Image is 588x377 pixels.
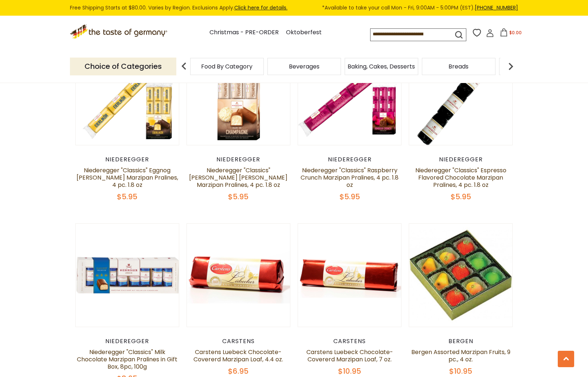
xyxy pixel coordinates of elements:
[76,224,179,327] img: Niederegger "Classics" Milk Chocolate Marzipan Pralines in Gift Box, 8pc, 100g
[448,64,469,69] a: Breads
[234,4,287,11] a: Click here for details.
[409,224,512,327] img: Bergen Assorted Marzipan Fruits, 9 pc., 4 oz.
[298,224,401,327] img: Carstens Luebeck Chocolate-Covererd Marzipan Loaf, 7 oz.
[209,28,279,38] a: Christmas - PRE-ORDER
[348,64,415,69] a: Baking, Cakes, Desserts
[415,166,506,189] a: Niederegger "Classics" Espresso Flavored Chocolate Marzipan Pralines, 4 pc. 1.8 oz
[298,42,401,145] img: Niederegger "Classics" Raspberry Crunch Marzipan Pralines, 4 pc. 1.8 oz
[228,366,248,376] span: $6.95
[449,366,472,376] span: $10.95
[77,348,177,371] a: Niederegger "Classics" Milk Chocolate Marzipan Pralines in Gift Box, 8pc, 100g
[201,64,252,69] a: Food By Category
[409,338,513,345] div: Bergen
[193,348,283,364] a: Carstens Luebeck Chocolate-Covererd Marzipan Loaf, 4.4 oz.
[286,28,322,38] a: Oktoberfest
[306,348,393,364] a: Carstens Luebeck Chocolate-Covererd Marzipan Loaf, 7 oz.
[495,28,526,39] button: $0.00
[409,156,513,163] div: Niederegger
[289,64,320,69] a: Beverages
[503,59,518,74] img: next arrow
[322,4,518,12] span: *Available to take your call Mon - Fri, 9:00AM - 5:00PM (EST).
[75,156,179,163] div: Niederegger
[509,30,522,36] span: $0.00
[77,166,178,189] a: Niederegger "Classics" Eggnog [PERSON_NAME] Marzipan Pralines, 4 pc. 1.8 oz
[187,338,290,345] div: Carstens
[338,366,361,376] span: $10.95
[411,348,510,364] a: Bergen Assorted Marzipan Fruits, 9 pc., 4 oz.
[187,42,290,145] img: Niederegger "Classics" Marc de Champagne Brandy Marzipan Pralines, 4 pc. 1.8 oz
[177,59,191,74] img: previous arrow
[475,4,518,11] a: [PHONE_NUMBER]
[75,338,179,345] div: Niederegger
[76,42,179,145] img: Niederegger "Classics" Eggnog Brandy Marzipan Pralines, 4 pc. 1.8 oz
[187,156,290,163] div: Niederegger
[189,166,287,189] a: Niederegger "Classics" [PERSON_NAME] [PERSON_NAME] Marzipan Pralines, 4 pc. 1.8 oz
[298,338,401,345] div: Carstens
[187,224,290,327] img: Carstens Luebeck Chocolate-Covererd Marzipan Loaf, 4.4 oz.
[409,42,512,145] img: Niederegger "Classics" Espresso Flavored Chocolate Marzipan Pralines, 4 pc. 1.8 oz
[228,192,248,202] span: $5.95
[70,58,176,75] p: Choice of Categories
[301,166,399,189] a: Niederegger "Classics" Raspberry Crunch Marzipan Pralines, 4 pc. 1.8 oz
[451,192,471,202] span: $5.95
[340,192,360,202] span: $5.95
[298,156,401,163] div: Niederegger
[117,192,137,202] span: $5.95
[70,4,518,12] div: Free Shipping Starts at $80.00. Varies by Region. Exclusions Apply.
